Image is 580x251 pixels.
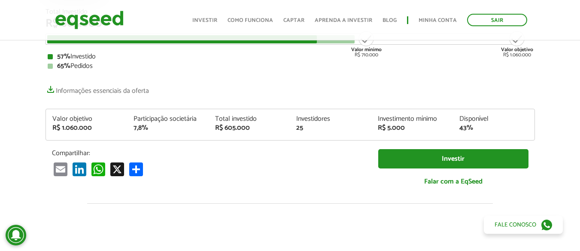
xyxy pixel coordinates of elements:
a: Compartilhar [128,162,145,176]
p: Compartilhar: [52,149,365,157]
div: Valor objetivo [52,116,121,122]
a: Informações essenciais da oferta [46,83,149,95]
div: Disponível [459,116,528,122]
div: R$ 710.000 [350,30,383,58]
a: Blog [383,18,397,23]
div: R$ 1.060.000 [52,125,121,132]
div: Participação societária [134,116,202,122]
a: LinkedIn [71,162,88,176]
div: Investido [48,53,533,60]
div: 43% [459,125,528,132]
div: 25 [296,125,365,132]
a: Sair [467,14,527,26]
div: Investidores [296,116,365,122]
a: X [109,162,126,176]
a: Como funciona [228,18,273,23]
a: Fale conosco [484,216,563,234]
strong: 57% [57,51,70,62]
div: R$ 605.000 [215,125,284,132]
a: Investir [378,149,528,168]
div: 7,8% [134,125,202,132]
a: Email [52,162,69,176]
a: WhatsApp [90,162,107,176]
a: Falar com a EqSeed [378,173,528,190]
div: Pedidos [48,63,533,70]
div: Total investido [215,116,284,122]
a: Captar [283,18,304,23]
div: Investimento mínimo [378,116,446,122]
a: Minha conta [419,18,457,23]
a: Aprenda a investir [315,18,372,23]
img: EqSeed [55,9,124,31]
div: R$ 1.060.000 [501,30,533,58]
a: Investir [192,18,217,23]
strong: Valor objetivo [501,46,533,54]
strong: 65% [57,60,70,72]
strong: Valor mínimo [351,46,382,54]
div: R$ 5.000 [378,125,446,132]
